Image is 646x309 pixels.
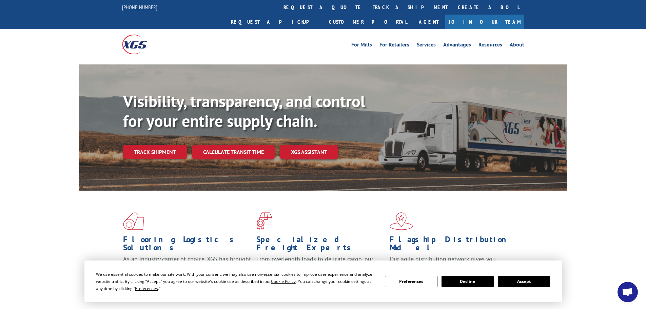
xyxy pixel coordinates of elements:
[618,282,638,302] div: Open chat
[390,235,518,255] h1: Flagship Distribution Model
[351,42,372,50] a: For Mills
[498,276,550,287] button: Accept
[417,42,436,50] a: Services
[122,4,157,11] a: [PHONE_NUMBER]
[445,15,524,29] a: Join Our Team
[412,15,445,29] a: Agent
[443,42,471,50] a: Advantages
[390,212,413,230] img: xgs-icon-flagship-distribution-model-red
[123,212,144,230] img: xgs-icon-total-supply-chain-intelligence-red
[379,42,409,50] a: For Retailers
[256,255,385,285] p: From overlength loads to delicate cargo, our experienced staff knows the best way to move your fr...
[256,212,272,230] img: xgs-icon-focused-on-flooring-red
[256,235,385,255] h1: Specialized Freight Experts
[123,91,365,131] b: Visibility, transparency, and control for your entire supply chain.
[385,276,437,287] button: Preferences
[123,145,187,159] a: Track shipment
[280,145,338,159] a: XGS ASSISTANT
[192,145,275,159] a: Calculate transit time
[84,260,562,302] div: Cookie Consent Prompt
[123,235,251,255] h1: Flooring Logistics Solutions
[324,15,412,29] a: Customer Portal
[123,255,251,279] span: As an industry carrier of choice, XGS has brought innovation and dedication to flooring logistics...
[226,15,324,29] a: Request a pickup
[96,271,377,292] div: We use essential cookies to make our site work. With your consent, we may also use non-essential ...
[135,286,158,291] span: Preferences
[271,278,296,284] span: Cookie Policy
[510,42,524,50] a: About
[478,42,502,50] a: Resources
[442,276,494,287] button: Decline
[390,255,514,271] span: Our agile distribution network gives you nationwide inventory management on demand.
